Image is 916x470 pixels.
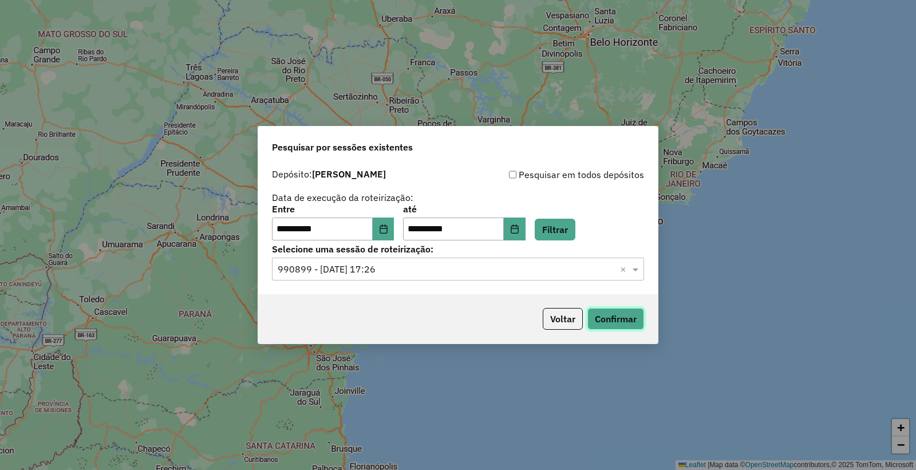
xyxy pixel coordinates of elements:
[312,168,386,180] strong: [PERSON_NAME]
[272,202,394,216] label: Entre
[373,218,394,240] button: Choose Date
[272,191,413,204] label: Data de execução da roteirização:
[620,262,630,276] span: Clear all
[504,218,526,240] button: Choose Date
[535,219,575,240] button: Filtrar
[458,168,644,181] div: Pesquisar em todos depósitos
[272,140,413,154] span: Pesquisar por sessões existentes
[272,242,644,256] label: Selecione uma sessão de roteirização:
[543,308,583,330] button: Voltar
[587,308,644,330] button: Confirmar
[403,202,525,216] label: até
[272,167,386,181] label: Depósito:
